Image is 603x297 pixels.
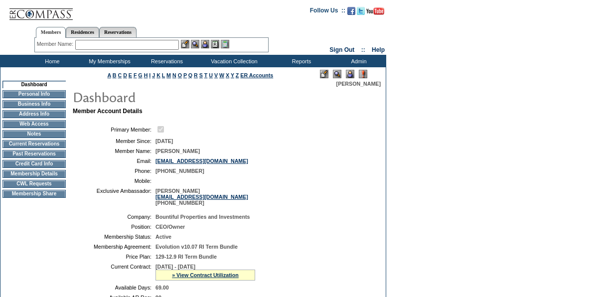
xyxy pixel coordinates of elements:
td: Company: [77,214,151,220]
td: CWL Requests [2,180,66,188]
span: [DATE] [155,138,173,144]
a: A [108,72,111,78]
td: Price Plan: [77,254,151,260]
a: S [199,72,203,78]
img: Edit Mode [320,70,328,78]
td: Notes [2,130,66,138]
img: Become our fan on Facebook [347,7,355,15]
a: G [138,72,142,78]
a: Reservations [99,27,137,37]
img: Follow us on Twitter [357,7,365,15]
a: [EMAIL_ADDRESS][DOMAIN_NAME] [155,194,248,200]
td: Vacation Collection [194,55,272,67]
a: Follow us on Twitter [357,10,365,16]
a: Subscribe to our YouTube Channel [366,10,384,16]
a: D [123,72,127,78]
img: Impersonate [346,70,354,78]
td: Current Reservations [2,140,66,148]
a: O [178,72,182,78]
span: [PERSON_NAME] [155,148,200,154]
a: B [113,72,117,78]
td: Phone: [77,168,151,174]
span: 129-12.9 RI Term Bundle [155,254,217,260]
img: b_edit.gif [181,40,189,48]
a: » View Contract Utilization [172,272,239,278]
span: [PHONE_NUMBER] [155,168,204,174]
td: Available Days: [77,285,151,291]
span: Active [155,234,171,240]
td: Address Info [2,110,66,118]
span: :: [361,46,365,53]
a: Z [236,72,239,78]
td: Member Since: [77,138,151,144]
span: Evolution v10.07 RI Term Bundle [155,244,238,250]
span: CEO/Owner [155,224,185,230]
a: N [172,72,176,78]
td: Membership Status: [77,234,151,240]
img: b_calculator.gif [221,40,229,48]
td: Credit Card Info [2,160,66,168]
a: W [219,72,224,78]
a: I [149,72,151,78]
span: Bountiful Properties and Investments [155,214,250,220]
div: Member Name: [37,40,75,48]
td: Reservations [137,55,194,67]
img: Log Concern/Member Elevation [359,70,367,78]
a: P [183,72,187,78]
td: Mobile: [77,178,151,184]
td: Primary Member: [77,125,151,134]
a: Q [188,72,192,78]
a: ER Accounts [240,72,273,78]
img: View [191,40,199,48]
span: [DATE] - [DATE] [155,264,195,270]
td: Exclusive Ambassador: [77,188,151,206]
img: View Mode [333,70,341,78]
a: E [129,72,132,78]
td: Member Name: [77,148,151,154]
b: Member Account Details [73,108,143,115]
span: 69.00 [155,285,169,291]
td: Dashboard [2,81,66,88]
td: Past Reservations [2,150,66,158]
a: Members [36,27,66,38]
td: Email: [77,158,151,164]
a: K [156,72,160,78]
td: Home [22,55,80,67]
a: Residences [66,27,99,37]
td: Membership Share [2,190,66,198]
td: Personal Info [2,90,66,98]
td: Position: [77,224,151,230]
a: F [134,72,137,78]
td: Current Contract: [77,264,151,281]
a: R [194,72,198,78]
a: U [209,72,213,78]
a: [EMAIL_ADDRESS][DOMAIN_NAME] [155,158,248,164]
span: [PERSON_NAME] [PHONE_NUMBER] [155,188,248,206]
a: M [166,72,171,78]
a: Help [372,46,385,53]
td: Membership Agreement: [77,244,151,250]
td: Admin [329,55,386,67]
img: Subscribe to our YouTube Channel [366,7,384,15]
a: T [204,72,208,78]
a: Become our fan on Facebook [347,10,355,16]
td: Follow Us :: [310,6,345,18]
a: H [144,72,148,78]
img: Reservations [211,40,219,48]
td: Reports [272,55,329,67]
span: [PERSON_NAME] [336,81,381,87]
img: Impersonate [201,40,209,48]
a: J [152,72,155,78]
a: L [162,72,165,78]
td: Web Access [2,120,66,128]
td: My Memberships [80,55,137,67]
a: X [226,72,229,78]
a: V [214,72,218,78]
a: Sign Out [329,46,354,53]
td: Business Info [2,100,66,108]
td: Membership Details [2,170,66,178]
img: pgTtlDashboard.gif [72,87,272,107]
a: Y [231,72,234,78]
a: C [118,72,122,78]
